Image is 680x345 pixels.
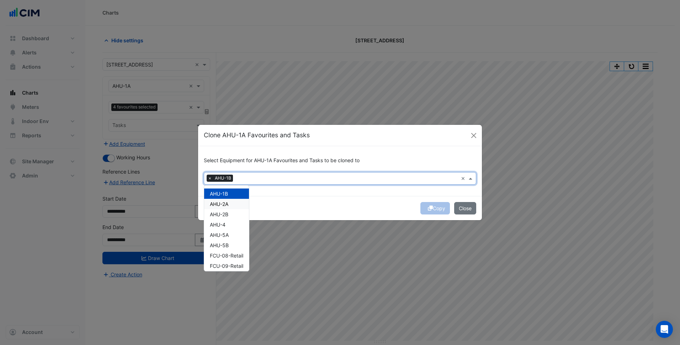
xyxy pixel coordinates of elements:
[210,201,228,207] span: AHU-2A
[204,185,249,271] ng-dropdown-panel: Options list
[454,202,476,214] button: Close
[656,321,673,338] div: Open Intercom Messenger
[468,130,479,141] button: Close
[210,211,228,217] span: AHU-2B
[210,191,228,197] span: AHU-1B
[210,253,243,259] span: FCU-08-Retail
[204,131,310,140] h5: Clone AHU-1A Favourites and Tasks
[207,175,213,182] span: ×
[210,222,225,228] span: AHU-4
[210,263,243,269] span: FCU-09-Retail
[204,158,476,164] h6: Select Equipment for AHU-1A Favourites and Tasks to be cloned to
[210,242,229,248] span: AHU-5B
[461,175,467,182] span: Clear
[210,232,229,238] span: AHU-5A
[213,175,233,182] span: AHU-1B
